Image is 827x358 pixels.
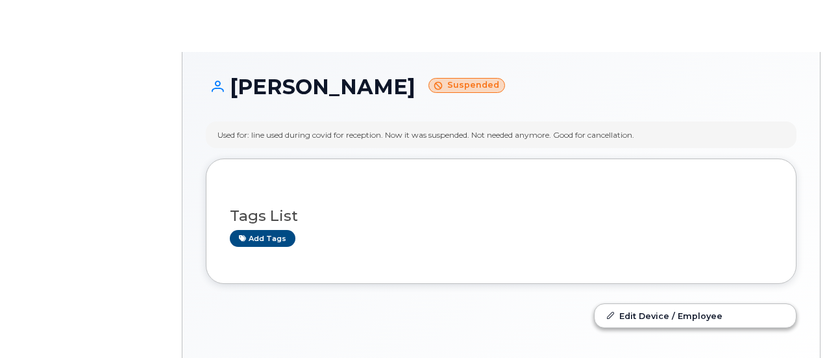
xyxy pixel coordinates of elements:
[595,304,796,327] a: Edit Device / Employee
[230,208,772,224] h3: Tags List
[230,230,295,246] a: Add tags
[428,78,505,93] small: Suspended
[206,75,796,98] h1: [PERSON_NAME]
[217,129,634,140] div: Used for: line used during covid for reception. Now it was suspended. Not needed anymore. Good fo...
